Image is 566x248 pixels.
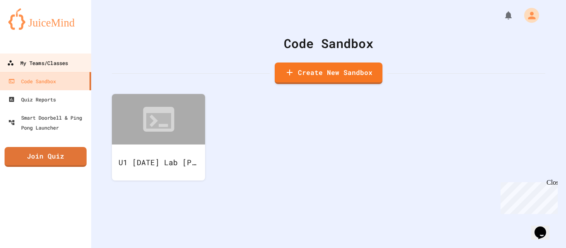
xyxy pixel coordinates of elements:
[112,144,205,181] div: U1 [DATE] Lab [PERSON_NAME] V
[8,8,83,30] img: logo-orange.svg
[515,6,541,25] div: My Account
[8,94,56,104] div: Quiz Reports
[3,3,57,53] div: Chat with us now!Close
[488,8,515,22] div: My Notifications
[8,113,88,132] div: Smart Doorbell & Ping Pong Launcher
[531,215,558,240] iframe: chat widget
[5,147,87,167] a: Join Quiz
[7,58,68,68] div: My Teams/Classes
[8,76,56,86] div: Code Sandbox
[112,34,545,53] div: Code Sandbox
[275,63,382,84] a: Create New Sandbox
[497,179,558,214] iframe: chat widget
[112,94,205,181] a: U1 [DATE] Lab [PERSON_NAME] V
